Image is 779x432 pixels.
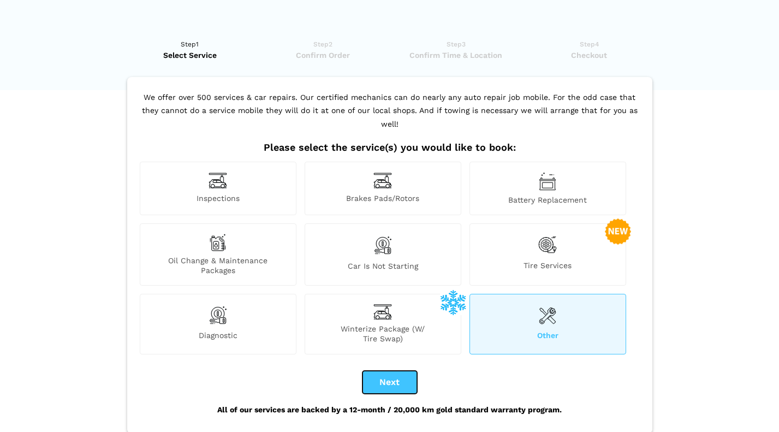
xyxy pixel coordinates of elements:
[526,39,652,61] a: Step4
[140,193,296,205] span: Inspections
[393,50,519,61] span: Confirm Time & Location
[526,50,652,61] span: Checkout
[470,261,626,275] span: Tire Services
[362,371,417,394] button: Next
[305,261,461,275] span: Car is not starting
[393,39,519,61] a: Step3
[137,91,643,142] p: We offer over 500 services & car repairs. Our certified mechanics can do nearly any auto repair j...
[260,50,386,61] span: Confirm Order
[470,195,626,205] span: Battery Replacement
[127,50,253,61] span: Select Service
[137,141,643,153] h2: Please select the service(s) you would like to book:
[305,193,461,205] span: Brakes Pads/Rotors
[140,330,296,344] span: Diagnostic
[605,218,631,245] img: new-badge-2-48.png
[470,330,626,344] span: Other
[127,39,253,61] a: Step1
[137,394,643,425] div: All of our services are backed by a 12-month / 20,000 km gold standard warranty program.
[305,324,461,344] span: Winterize Package (W/ Tire Swap)
[260,39,386,61] a: Step2
[140,256,296,275] span: Oil Change & Maintenance Packages
[440,289,466,315] img: winterize-icon_1.png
